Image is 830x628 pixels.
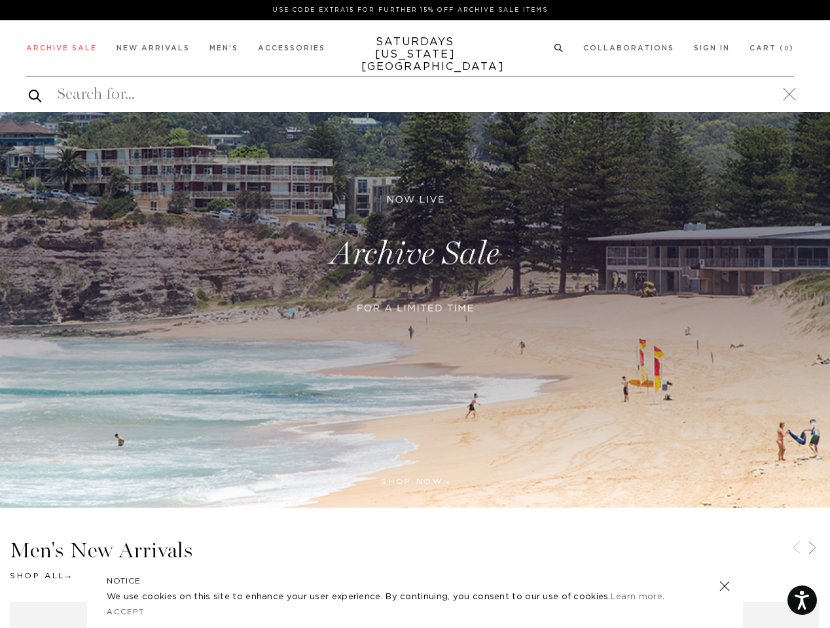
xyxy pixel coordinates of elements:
[26,44,97,52] a: Archive Sale
[10,572,71,580] a: Shop All
[784,46,789,52] small: 0
[107,575,723,587] h5: NOTICE
[209,44,238,52] a: Men's
[117,44,190,52] a: New Arrivals
[10,540,820,561] h3: Men's New Arrivals
[583,44,674,52] a: Collaborations
[31,5,789,15] p: Use Code EXTRA15 for Further 15% Off Archive Sale Items
[107,591,677,604] p: We use cookies on this site to enhance your user experience. By continuing, you consent to our us...
[611,593,662,601] a: Learn more
[107,608,145,616] a: Accept
[26,84,794,105] input: Search for...
[361,36,469,73] a: SATURDAYS[US_STATE][GEOGRAPHIC_DATA]
[694,44,730,52] a: Sign In
[749,44,794,52] a: Cart (0)
[258,44,325,52] a: Accessories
